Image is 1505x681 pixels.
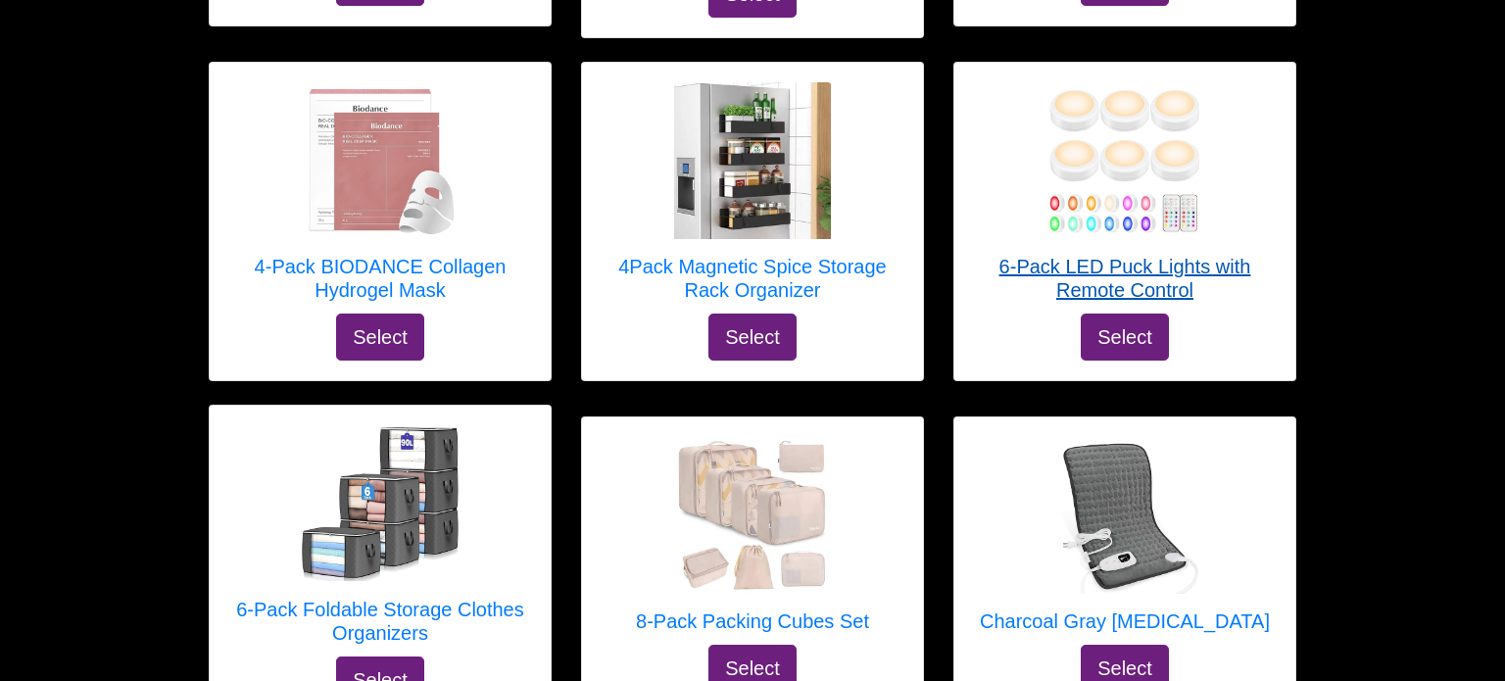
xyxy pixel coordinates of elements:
[636,609,869,633] h5: 8-Pack Packing Cubes Set
[229,425,531,657] a: 6-Pack Foldable Storage Clothes Organizers 6-Pack Foldable Storage Clothes Organizers
[602,255,903,302] h5: 4Pack Magnetic Spice Storage Rack Organizer
[674,82,831,239] img: 4Pack Magnetic Spice Storage Rack Organizer
[974,255,1276,302] h5: 6-Pack LED Puck Lights with Remote Control
[302,82,459,239] img: 4-Pack BIODANCE Collagen Hydrogel Mask
[302,427,459,581] img: 6-Pack Foldable Storage Clothes Organizers
[229,82,531,314] a: 4-Pack BIODANCE Collagen Hydrogel Mask 4-Pack BIODANCE Collagen Hydrogel Mask
[980,437,1270,645] a: Charcoal Gray Heating Pad Charcoal Gray [MEDICAL_DATA]
[708,314,797,361] button: Select
[229,255,531,302] h5: 4-Pack BIODANCE Collagen Hydrogel Mask
[602,82,903,314] a: 4Pack Magnetic Spice Storage Rack Organizer 4Pack Magnetic Spice Storage Rack Organizer
[980,609,1270,633] h5: Charcoal Gray [MEDICAL_DATA]
[336,314,424,361] button: Select
[1046,437,1203,594] img: Charcoal Gray Heating Pad
[1046,82,1203,239] img: 6-Pack LED Puck Lights with Remote Control
[229,598,531,645] h5: 6-Pack Foldable Storage Clothes Organizers
[674,437,831,594] img: 8-Pack Packing Cubes Set
[1081,314,1169,361] button: Select
[974,82,1276,314] a: 6-Pack LED Puck Lights with Remote Control 6-Pack LED Puck Lights with Remote Control
[636,437,869,645] a: 8-Pack Packing Cubes Set 8-Pack Packing Cubes Set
